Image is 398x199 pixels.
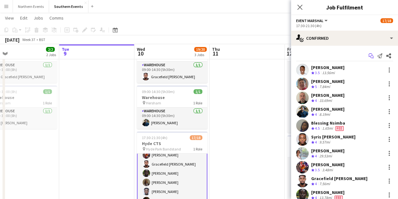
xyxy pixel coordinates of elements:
div: 17:30-21:30 (4h) [296,23,393,28]
div: 33.69mi [318,98,333,103]
span: Hyde Park Bandstand [146,147,181,151]
span: 3.5 [315,167,320,172]
span: 5 [315,84,317,89]
span: 3.5 [315,70,320,75]
span: 1 Role [43,101,52,105]
span: 10 [136,50,145,57]
div: Syris [PERSON_NAME] [311,134,356,140]
div: 2 Jobs [46,52,56,57]
span: Fee [335,126,344,131]
div: Confirmed [291,31,398,46]
div: 13.56mi [321,70,336,76]
div: [PERSON_NAME] [311,190,345,195]
span: Hersham [146,101,161,105]
button: Southern Events [49,0,88,13]
span: 17/18 [190,135,202,140]
span: 1 Role [193,101,202,105]
span: 4 [315,140,317,144]
span: View [5,15,14,21]
div: [PERSON_NAME] [311,79,345,84]
span: Tue [62,46,69,52]
span: Edit [20,15,27,21]
span: 19/20 [194,47,207,52]
app-card-role: Event Staff 20258/810:00-17:00 (7h)[PERSON_NAME][PERSON_NAME][PERSON_NAME][PERSON_NAME][PERSON_NA... [287,61,358,147]
a: Jobs [31,14,46,22]
app-card-role: Warehouse1/109:00-14:30 (5h30m)Gracefield [PERSON_NAME] [137,61,207,83]
span: 12 [286,50,292,57]
span: 1/1 [43,89,52,94]
app-job-card: 10:00-17:00 (7h)8/8Brighton 50/50 SET UP Brighton 50/50 SET UP1 RoleEvent Staff 20258/810:00-17:0... [287,39,358,133]
span: 11 [211,50,220,57]
div: [PERSON_NAME] [311,106,345,112]
span: 1 Role [193,147,202,151]
span: Week 37 [21,37,36,42]
div: [PERSON_NAME] [311,148,345,154]
div: 3.48mi [321,167,334,173]
span: 1/1 [193,89,202,94]
a: Edit [18,14,30,22]
span: Event Marshal [296,18,323,23]
div: BST [39,37,45,42]
app-job-card: 09:00-14:30 (5h30m)1/1Warehouse Hersham1 RoleWarehouse1/109:00-14:30 (5h30m)Gracefield [PERSON_NAME] [137,39,207,83]
div: 29.53mi [318,154,333,159]
div: [PERSON_NAME] [311,92,345,98]
div: Blessing Nsimba [311,120,345,126]
h3: Job Fulfilment [291,3,398,11]
span: 4.5 [315,126,320,131]
div: 7.56mi [318,181,331,187]
a: View [3,14,16,22]
span: 17/18 [380,18,393,23]
div: [DATE] [5,37,20,43]
span: 4 [315,154,317,158]
span: 17:30-21:30 (4h) [142,135,167,140]
div: 8.19mi [318,112,331,117]
h3: Hyde CTS [137,141,207,146]
span: Wed [137,46,145,52]
app-card-role: Warehouse1/109:00-14:30 (5h30m)[PERSON_NAME] [137,108,207,129]
h3: Tri Reigate set up [287,144,358,150]
span: Comms [49,15,64,21]
span: Fri [287,46,292,52]
h3: Warehouse [137,95,207,100]
button: Event Marshal [296,18,328,23]
div: 9.57mi [318,140,331,145]
div: [PERSON_NAME] [311,162,345,167]
div: 7.84mi [318,84,331,90]
div: Gracefield [PERSON_NAME] [311,176,367,181]
span: Thu [212,46,220,52]
button: Northern Events [13,0,49,13]
span: 4 [315,112,317,117]
a: Comms [47,14,66,22]
span: 4 [315,98,317,103]
span: 2/2 [46,47,55,52]
span: 4 [315,181,317,186]
app-job-card: 09:00-14:30 (5h30m)1/1Warehouse Hersham1 RoleWarehouse1/109:00-14:30 (5h30m)[PERSON_NAME] [137,85,207,129]
div: 1.65mi [321,126,334,131]
span: Jobs [34,15,43,21]
span: 9 [61,50,69,57]
div: 3 Jobs [194,52,206,57]
div: Crew has different fees then in role [334,126,345,131]
div: [PERSON_NAME] [311,65,345,70]
span: 09:00-14:30 (5h30m) [142,89,175,94]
